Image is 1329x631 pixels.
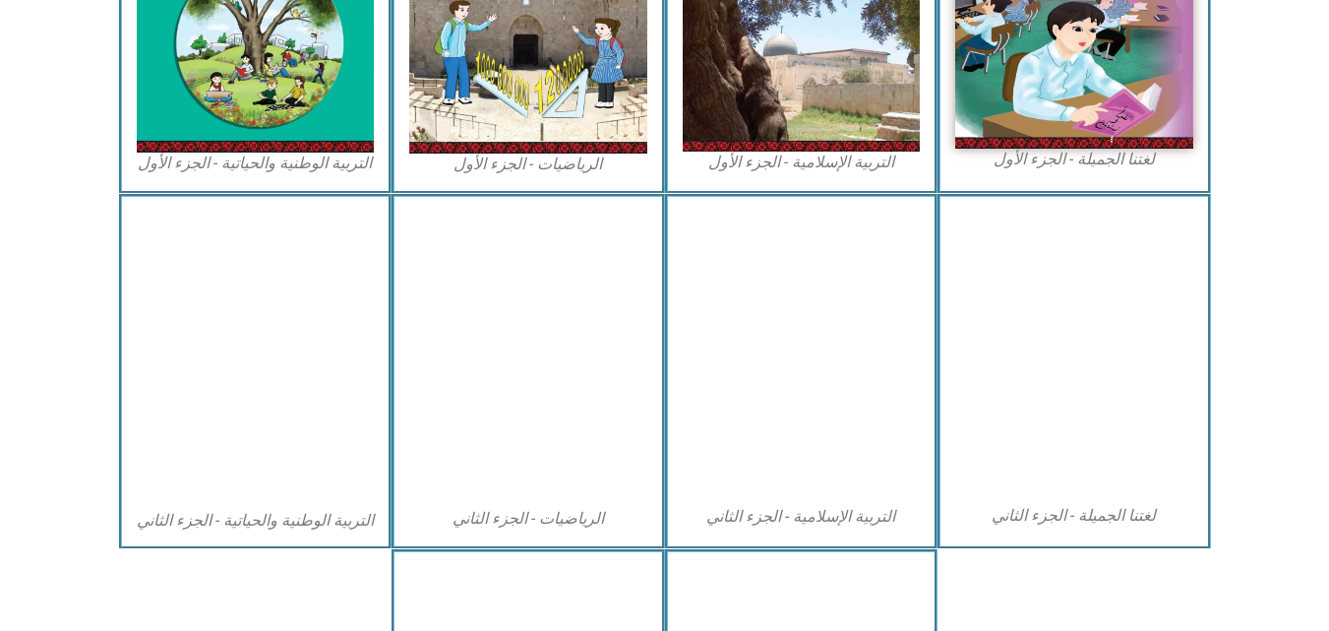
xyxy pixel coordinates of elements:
[683,506,921,528] figcaption: التربية الإسلامية - الجزء الثاني
[409,508,647,530] figcaption: الرياضيات - الجزء الثاني
[955,149,1193,170] figcaption: لغتنا الجميلة - الجزء الأول​
[409,154,647,175] figcaption: الرياضيات - الجزء الأول​
[137,510,375,532] figcaption: التربية الوطنية والحياتية - الجزء الثاني
[683,152,921,173] figcaption: التربية الإسلامية - الجزء الأول
[137,153,375,174] figcaption: التربية الوطنية والحياتية - الجزء الأول​
[955,505,1193,527] figcaption: لغتنا الجميلة - الجزء الثاني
